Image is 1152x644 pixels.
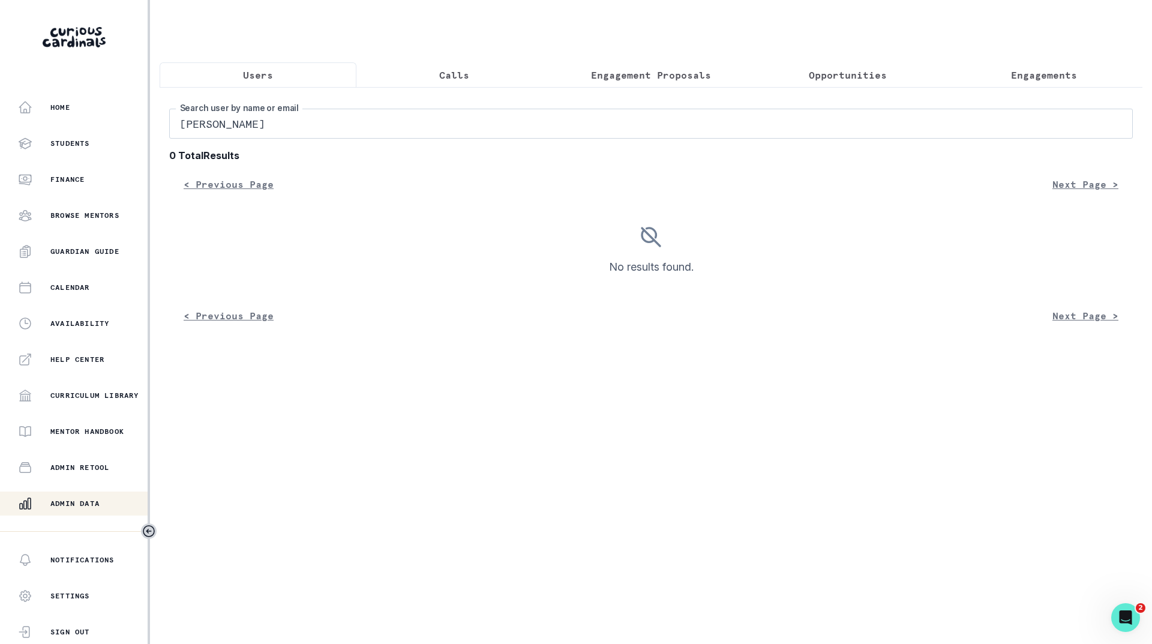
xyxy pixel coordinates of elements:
[439,68,469,82] p: Calls
[809,68,887,82] p: Opportunities
[169,172,288,196] button: < Previous Page
[243,68,273,82] p: Users
[50,555,115,565] p: Notifications
[50,591,90,601] p: Settings
[1111,603,1140,632] iframe: Intercom live chat
[50,211,119,220] p: Browse Mentors
[50,319,109,328] p: Availability
[609,259,694,275] p: No results found.
[50,175,85,184] p: Finance
[50,139,90,148] p: Students
[169,304,288,328] button: < Previous Page
[50,627,90,637] p: Sign Out
[50,427,124,436] p: Mentor Handbook
[50,247,119,256] p: Guardian Guide
[1038,172,1133,196] button: Next Page >
[169,148,1133,163] b: 0 Total Results
[50,283,90,292] p: Calendar
[50,391,139,400] p: Curriculum Library
[50,103,70,112] p: Home
[50,355,104,364] p: Help Center
[1136,603,1145,613] span: 2
[43,27,106,47] img: Curious Cardinals Logo
[1038,304,1133,328] button: Next Page >
[591,68,711,82] p: Engagement Proposals
[1011,68,1077,82] p: Engagements
[50,463,109,472] p: Admin Retool
[50,499,100,508] p: Admin Data
[141,523,157,539] button: Toggle sidebar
